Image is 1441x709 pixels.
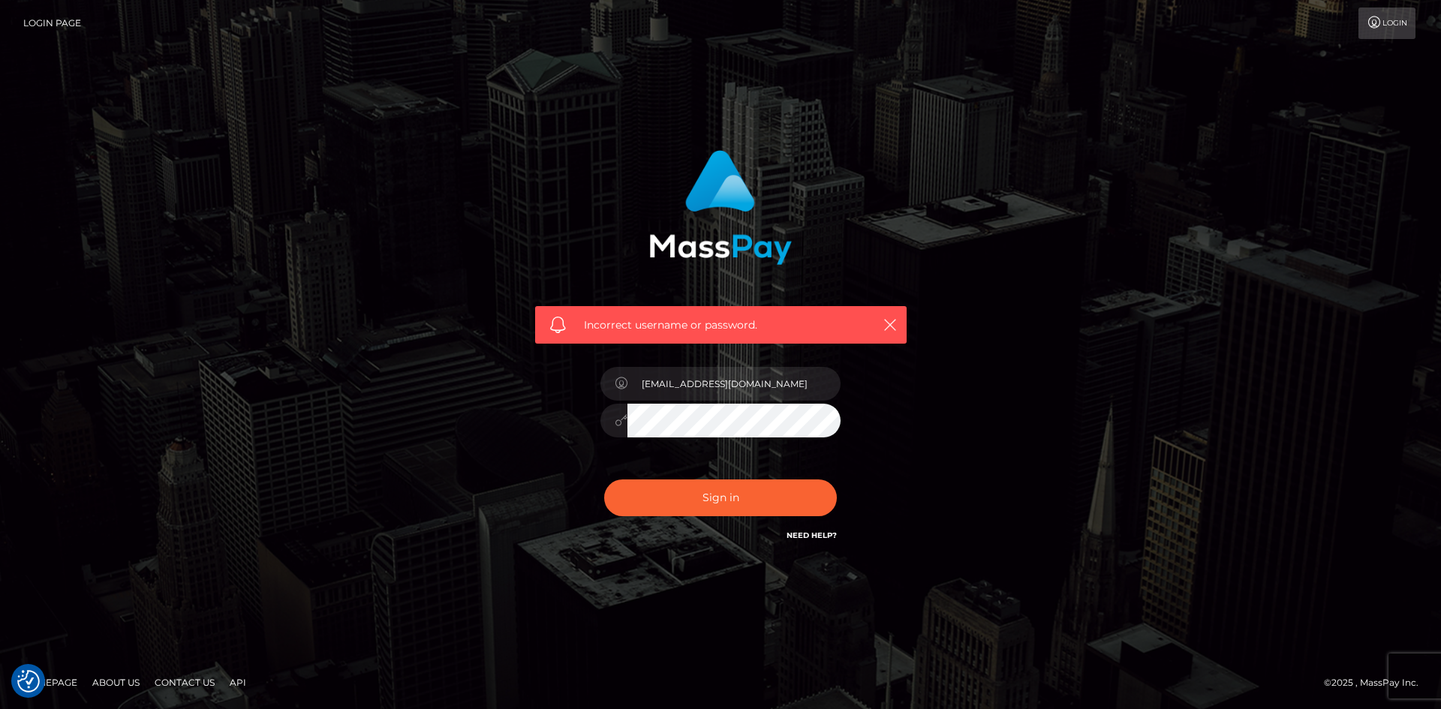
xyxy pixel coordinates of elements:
[23,8,81,39] a: Login Page
[584,317,858,333] span: Incorrect username or password.
[224,671,252,694] a: API
[1358,8,1415,39] a: Login
[86,671,146,694] a: About Us
[627,367,841,401] input: Username...
[17,671,83,694] a: Homepage
[787,530,837,540] a: Need Help?
[1324,674,1430,691] div: © 2025 , MassPay Inc.
[17,670,40,692] button: Consent Preferences
[149,671,221,694] a: Contact Us
[649,150,792,265] img: MassPay Login
[17,670,40,692] img: Revisit consent button
[604,479,837,516] button: Sign in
